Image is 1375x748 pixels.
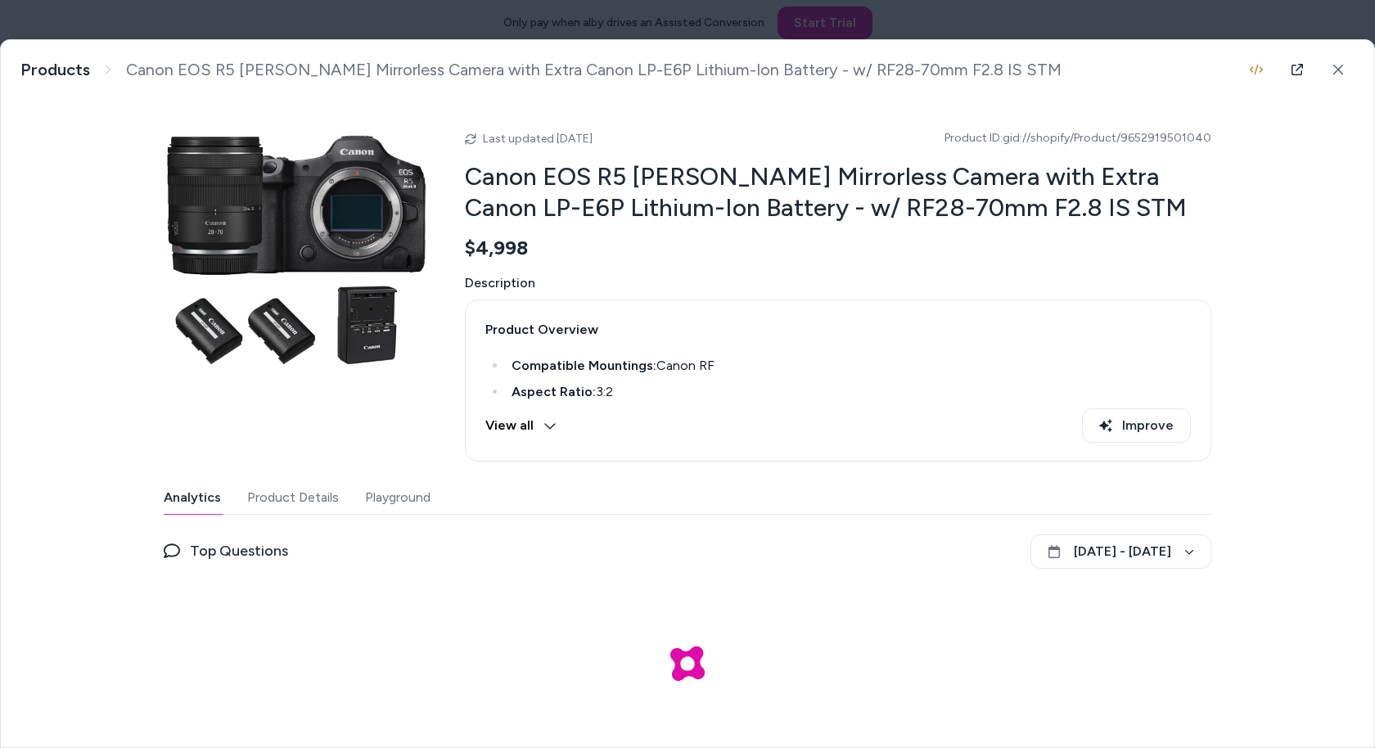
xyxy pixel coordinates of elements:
[247,481,339,514] button: Product Details
[465,236,528,260] span: $4,998
[507,382,1191,402] li: 3:2
[485,408,557,443] button: View all
[507,356,1191,376] li: Canon RF
[1030,534,1211,569] button: [DATE] - [DATE]
[512,358,656,373] strong: Compatible Mountings:
[483,132,593,146] span: Last updated [DATE]
[365,481,431,514] button: Playground
[126,60,1062,80] span: Canon EOS R5 [PERSON_NAME] Mirrorless Camera with Extra Canon LP-E6P Lithium-Ion Battery - w/ RF2...
[20,60,1062,80] nav: breadcrumb
[485,322,598,337] strong: Product Overview
[1082,408,1191,443] button: Improve
[164,481,221,514] button: Analytics
[465,273,1211,293] span: Description
[512,384,596,399] strong: Aspect Ratio:
[190,539,288,562] span: Top Questions
[944,130,1211,146] span: Product ID: gid://shopify/Product/9652919501040
[164,119,426,381] img: 616eFGf3QFL.jpg
[20,60,90,80] a: Products
[465,161,1211,223] h2: Canon EOS R5 [PERSON_NAME] Mirrorless Camera with Extra Canon LP-E6P Lithium-Ion Battery - w/ RF2...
